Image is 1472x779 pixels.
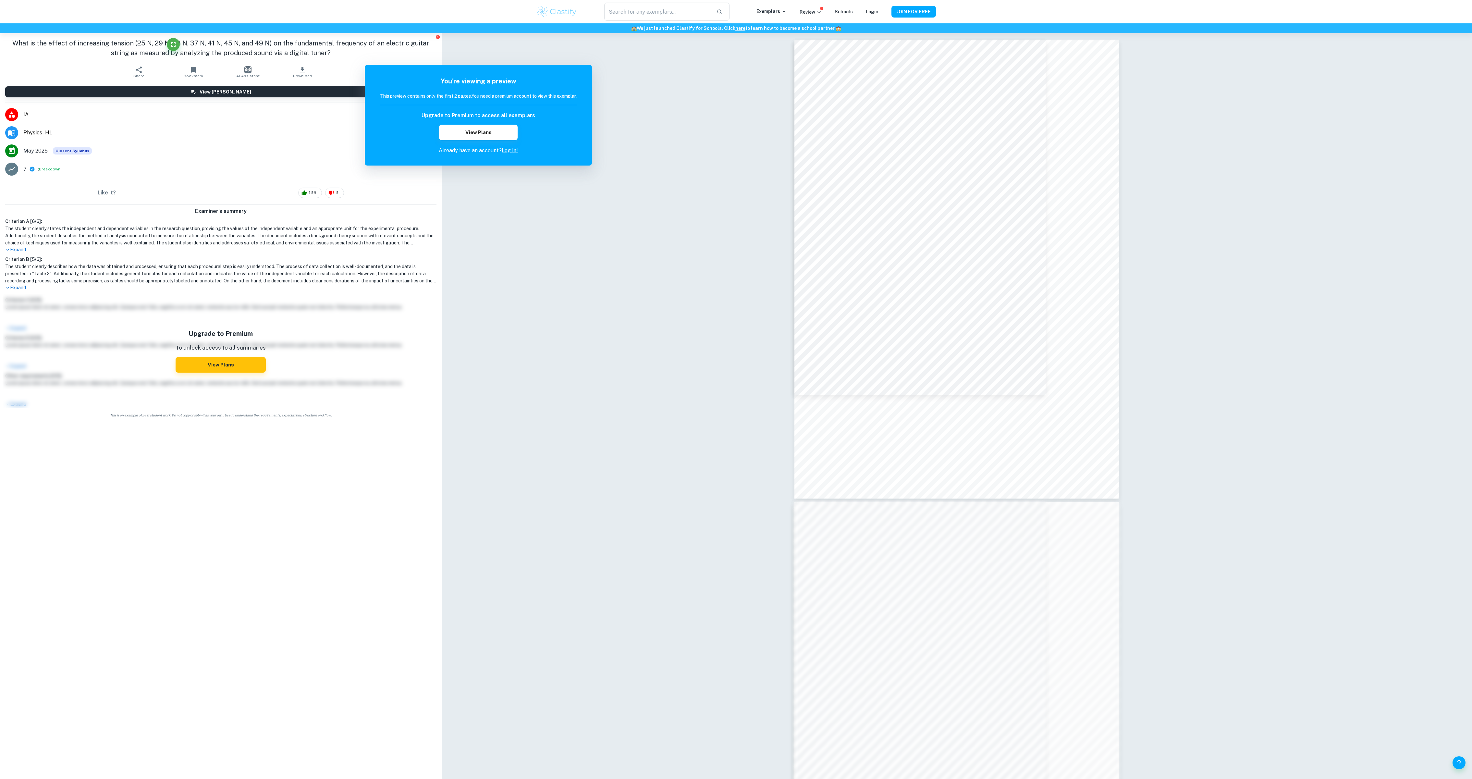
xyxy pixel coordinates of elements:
h1: The student clearly states the independent and dependent variables in the research question, prov... [5,225,436,246]
button: Breakdown [39,166,60,172]
span: 🏫 [631,26,637,31]
span: Bookmark [184,74,203,78]
span: ( ) [38,166,62,172]
button: View Plans [439,125,518,140]
input: Search for any exemplars... [604,3,711,21]
a: Log in! [502,147,518,154]
span: AI Assistant [236,74,260,78]
p: Already have an account? [380,147,577,155]
p: Exemplars [756,8,787,15]
div: 136 [298,188,322,198]
h6: Criterion A [ 6 / 6 ]: [5,218,436,225]
h1: The student clearly describes how the data was obtained and processed, ensuring that each procedu... [5,263,436,284]
button: View [PERSON_NAME] [5,86,436,97]
span: Share [133,74,144,78]
span: 136 [305,190,320,196]
h6: Like it? [98,189,116,197]
span: 🏫 [836,26,841,31]
h6: This preview contains only the first 2 pages. You need a premium account to view this exemplar. [380,93,577,100]
p: Expand [5,246,436,253]
button: Report issue [435,34,440,39]
button: JOIN FOR FREE [891,6,936,18]
p: To unlock access to all summaries [176,344,266,352]
span: May 2025 [23,147,48,155]
h6: Criterion B [ 5 / 6 ]: [5,256,436,263]
div: 3 [325,188,344,198]
div: This exemplar is based on the current syllabus. Feel free to refer to it for inspiration/ideas wh... [53,147,92,155]
p: Review [800,8,822,16]
h5: You're viewing a preview [380,76,577,86]
span: This is an example of past student work. Do not copy or submit as your own. Use to understand the... [3,413,439,418]
a: Login [866,9,878,14]
button: View Plans [176,357,266,373]
h1: What is the effect of increasing tension (25 N, 29 N, 33 N, 37 N, 41 N, 45 N, and 49 N) on the fu... [5,38,436,58]
span: Download [293,74,312,78]
p: 7 [23,165,27,173]
img: AI Assistant [244,66,251,73]
h5: Upgrade to Premium [176,329,266,339]
h6: View [PERSON_NAME] [200,88,251,95]
span: Current Syllabus [53,147,92,155]
h6: Upgrade to Premium to access all exemplars [422,112,535,119]
img: Clastify logo [536,5,577,18]
button: Bookmark [166,63,221,81]
h6: Examiner's summary [3,207,439,215]
button: Download [275,63,330,81]
button: Fullscreen [167,38,180,51]
button: AI Assistant [221,63,275,81]
button: Help and Feedback [1453,756,1466,769]
h6: We just launched Clastify for Schools. Click to learn how to become a school partner. [1,25,1471,32]
p: Expand [5,284,436,291]
span: Physics - HL [23,129,436,137]
span: IA [23,111,436,118]
a: here [735,26,745,31]
a: Schools [835,9,853,14]
span: 3 [332,190,342,196]
button: Share [112,63,166,81]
